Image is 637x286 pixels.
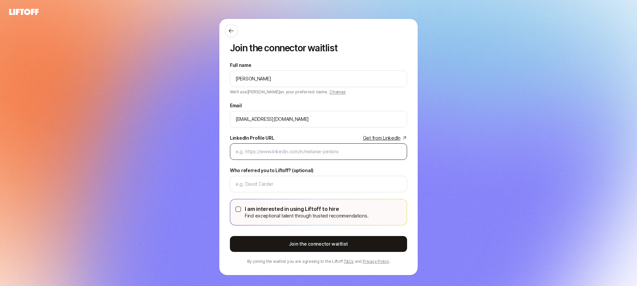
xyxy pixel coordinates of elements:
[236,180,401,188] input: e.g. David Carder
[344,259,354,264] a: T&Cs
[230,102,242,110] label: Email
[363,134,407,142] a: Get from LinkedIn
[230,43,407,53] p: Join the connector waitlist
[236,148,401,156] input: e.g. https://www.linkedin.com/in/melanie-perkins
[230,236,407,252] button: Join the connector waitlist
[236,207,241,212] button: I am interested in using Liftoff to hireFind exceptional talent through trusted recommendations.
[245,212,368,220] p: Find exceptional talent through trusted recommendations.
[230,167,314,174] label: Who referred you to Liftoff? (optional)
[230,259,407,264] p: By joining the waitlist you are agreeing to the Liftoff and .
[329,89,345,94] span: Change
[230,134,274,142] div: LinkedIn Profile URL
[236,115,401,123] input: e.g. melanie@liftoff.xyz
[236,75,401,83] input: e.g. Melanie Perkins
[230,61,251,69] label: Full name
[230,87,346,95] p: We'll use [PERSON_NAME] as your preferred name.
[245,205,368,213] p: I am interested in using Liftoff to hire
[363,259,389,264] a: Privacy Policy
